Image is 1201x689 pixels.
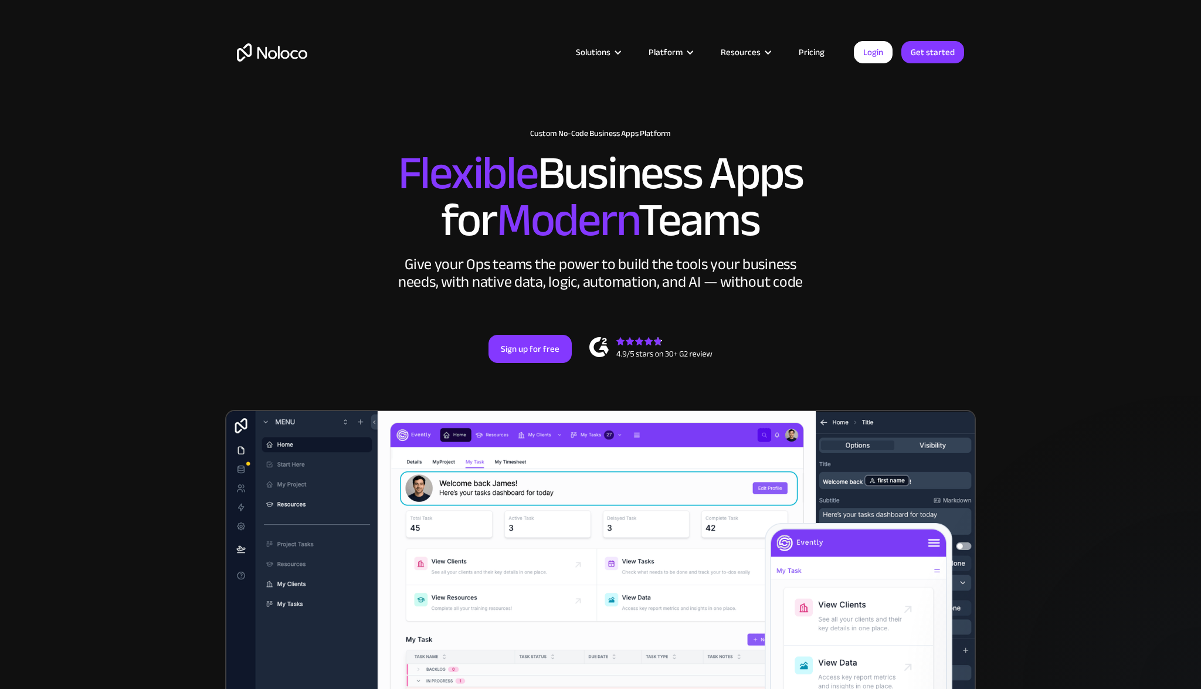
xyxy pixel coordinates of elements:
[901,41,964,63] a: Get started
[784,45,839,60] a: Pricing
[395,256,806,291] div: Give your Ops teams the power to build the tools your business needs, with native data, logic, au...
[649,45,683,60] div: Platform
[497,177,638,264] span: Modern
[561,45,634,60] div: Solutions
[721,45,761,60] div: Resources
[854,41,893,63] a: Login
[634,45,706,60] div: Platform
[398,130,538,217] span: Flexible
[237,43,307,62] a: home
[706,45,784,60] div: Resources
[576,45,610,60] div: Solutions
[237,150,964,244] h2: Business Apps for Teams
[488,335,572,363] a: Sign up for free
[237,129,964,138] h1: Custom No-Code Business Apps Platform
